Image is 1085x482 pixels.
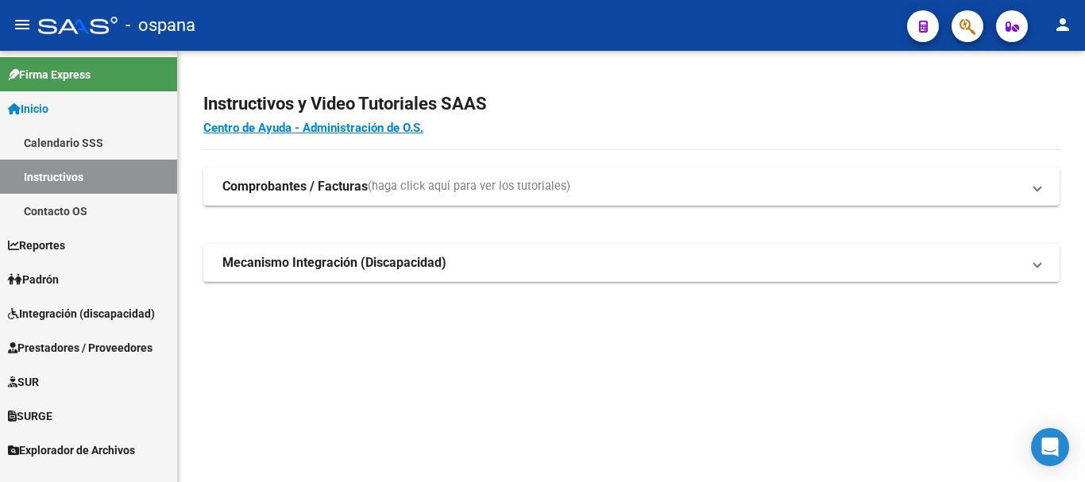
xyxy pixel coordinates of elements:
span: Integración (discapacidad) [8,305,155,322]
span: - ospana [125,8,195,43]
span: SUR [8,373,39,391]
span: Reportes [8,237,65,254]
strong: Comprobantes / Facturas [222,178,368,195]
span: Prestadores / Proveedores [8,339,153,357]
h2: Instructivos y Video Tutoriales SAAS [203,89,1060,119]
span: Firma Express [8,66,91,83]
span: Inicio [8,100,48,118]
span: Padrón [8,271,59,288]
span: SURGE [8,407,52,425]
mat-expansion-panel-header: Mecanismo Integración (Discapacidad) [203,244,1060,282]
mat-icon: person [1053,15,1072,34]
div: Open Intercom Messenger [1031,428,1069,466]
span: (haga click aquí para ver los tutoriales) [368,178,570,195]
mat-expansion-panel-header: Comprobantes / Facturas(haga click aquí para ver los tutoriales) [203,168,1060,206]
a: Centro de Ayuda - Administración de O.S. [203,121,423,135]
mat-icon: menu [13,15,32,34]
strong: Mecanismo Integración (Discapacidad) [222,254,446,272]
span: Explorador de Archivos [8,442,135,459]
